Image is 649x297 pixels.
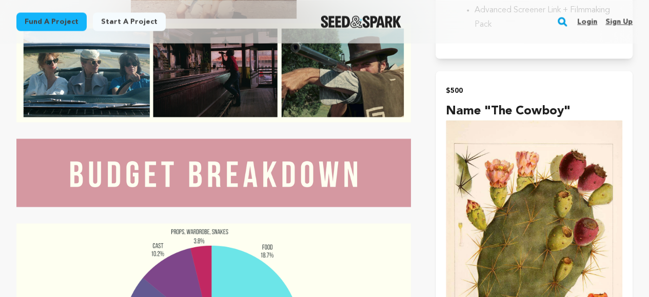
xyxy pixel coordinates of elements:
a: Seed&Spark Homepage [321,15,401,28]
a: Sign up [605,13,633,30]
h4: Name "The Cowboy" [446,102,622,120]
a: Start a project [93,12,166,31]
a: Login [577,13,597,30]
img: 1756175330-White%20Snake%20Crowdfunding%20Headers%20(2).png [16,138,411,207]
img: Seed&Spark Logo Dark Mode [321,15,401,28]
h2: $500 [446,83,622,97]
img: 1757298053-directors%20note.png [16,23,411,122]
a: Fund a project [16,12,87,31]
